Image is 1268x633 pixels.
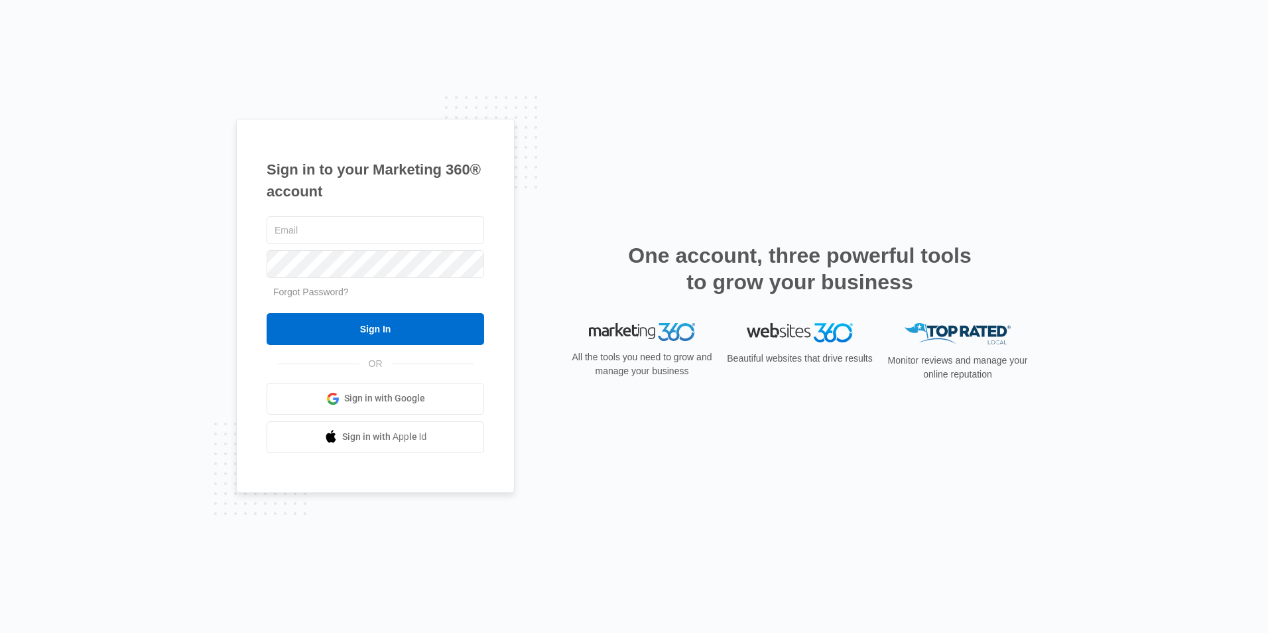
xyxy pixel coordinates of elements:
[568,350,716,378] p: All the tools you need to grow and manage your business
[267,383,484,415] a: Sign in with Google
[267,216,484,244] input: Email
[747,323,853,342] img: Websites 360
[624,242,976,295] h2: One account, three powerful tools to grow your business
[273,287,349,297] a: Forgot Password?
[342,430,427,444] span: Sign in with Apple Id
[883,354,1032,382] p: Monitor reviews and manage your online reputation
[589,323,695,342] img: Marketing 360
[344,391,425,405] span: Sign in with Google
[267,159,484,202] h1: Sign in to your Marketing 360® account
[267,421,484,453] a: Sign in with Apple Id
[359,357,392,371] span: OR
[267,313,484,345] input: Sign In
[726,352,874,366] p: Beautiful websites that drive results
[905,323,1011,345] img: Top Rated Local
